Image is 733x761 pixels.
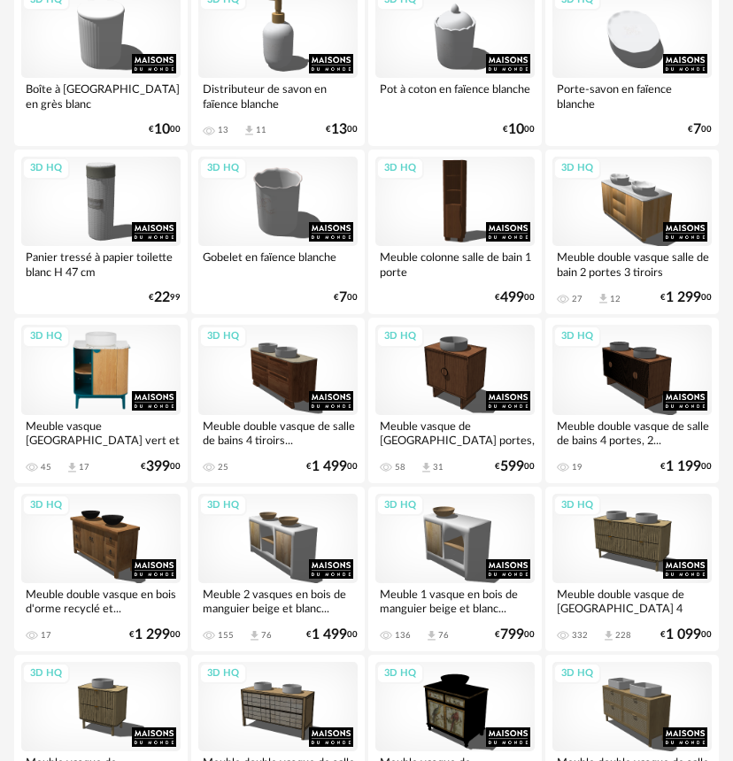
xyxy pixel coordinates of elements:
[375,415,535,450] div: Meuble vasque de [GEOGRAPHIC_DATA] portes, 1 étagère...
[191,318,365,482] a: 3D HQ Meuble double vasque de salle de bains 4 tiroirs... 25 €1 49900
[553,663,601,685] div: 3D HQ
[218,630,234,641] div: 155
[198,415,358,450] div: Meuble double vasque de salle de bains 4 tiroirs...
[666,629,701,641] span: 1 099
[191,150,365,314] a: 3D HQ Gobelet en faïence blanche €700
[334,292,358,304] div: € 00
[395,630,411,641] div: 136
[375,583,535,619] div: Meuble 1 vasque en bois de manguier beige et blanc...
[545,487,719,651] a: 3D HQ Meuble double vasque de [GEOGRAPHIC_DATA] 4 tiroirs 332 Download icon 228 €1 09900
[256,125,266,135] div: 11
[495,461,535,473] div: € 00
[218,125,228,135] div: 13
[495,629,535,641] div: € 00
[368,318,542,482] a: 3D HQ Meuble vasque de [GEOGRAPHIC_DATA] portes, 1 étagère... 58 Download icon 31 €59900
[141,461,181,473] div: € 00
[552,246,712,281] div: Meuble double vasque salle de bain 2 portes 3 tiroirs
[610,294,621,304] div: 12
[248,629,261,642] span: Download icon
[552,583,712,619] div: Meuble double vasque de [GEOGRAPHIC_DATA] 4 tiroirs
[198,583,358,619] div: Meuble 2 vasques en bois de manguier beige et blanc...
[66,461,79,474] span: Download icon
[21,415,181,450] div: Meuble vasque [GEOGRAPHIC_DATA] vert et plan en terrazzo
[41,462,51,473] div: 45
[500,292,524,304] span: 499
[149,124,181,135] div: € 00
[660,292,712,304] div: € 00
[14,150,188,314] a: 3D HQ Panier tressé à papier toilette blanc H 47 cm €2299
[306,629,358,641] div: € 00
[368,150,542,314] a: 3D HQ Meuble colonne salle de bain 1 porte €49900
[312,629,347,641] span: 1 499
[22,326,70,348] div: 3D HQ
[375,78,535,113] div: Pot à coton en faïence blanche
[438,630,449,641] div: 76
[199,326,247,348] div: 3D HQ
[552,415,712,450] div: Meuble double vasque de salle de bains 4 portes, 2...
[666,461,701,473] span: 1 199
[22,158,70,180] div: 3D HQ
[218,462,228,473] div: 25
[129,629,181,641] div: € 00
[199,663,247,685] div: 3D HQ
[660,461,712,473] div: € 00
[191,487,365,651] a: 3D HQ Meuble 2 vasques en bois de manguier beige et blanc... 155 Download icon 76 €1 49900
[545,318,719,482] a: 3D HQ Meuble double vasque de salle de bains 4 portes, 2... 19 €1 19900
[21,583,181,619] div: Meuble double vasque en bois d'orme recyclé et...
[572,462,583,473] div: 19
[149,292,181,304] div: € 99
[597,292,610,305] span: Download icon
[14,487,188,651] a: 3D HQ Meuble double vasque en bois d'orme recyclé et... 17 €1 29900
[660,629,712,641] div: € 00
[500,461,524,473] span: 599
[688,124,712,135] div: € 00
[553,326,601,348] div: 3D HQ
[500,629,524,641] span: 799
[376,158,424,180] div: 3D HQ
[198,78,358,113] div: Distributeur de savon en faïence blanche
[433,462,444,473] div: 31
[306,461,358,473] div: € 00
[22,663,70,685] div: 3D HQ
[572,630,588,641] div: 332
[198,246,358,281] div: Gobelet en faïence blanche
[666,292,701,304] span: 1 299
[545,150,719,314] a: 3D HQ Meuble double vasque salle de bain 2 portes 3 tiroirs 27 Download icon 12 €1 29900
[331,124,347,135] span: 13
[243,124,256,137] span: Download icon
[602,629,615,642] span: Download icon
[312,461,347,473] span: 1 499
[21,246,181,281] div: Panier tressé à papier toilette blanc H 47 cm
[375,246,535,281] div: Meuble colonne salle de bain 1 porte
[261,630,272,641] div: 76
[425,629,438,642] span: Download icon
[420,461,433,474] span: Download icon
[21,78,181,113] div: Boîte à [GEOGRAPHIC_DATA] en grès blanc
[572,294,583,304] div: 27
[508,124,524,135] span: 10
[368,487,542,651] a: 3D HQ Meuble 1 vasque en bois de manguier beige et blanc... 136 Download icon 76 €79900
[395,462,405,473] div: 58
[199,158,247,180] div: 3D HQ
[503,124,535,135] div: € 00
[154,124,170,135] span: 10
[495,292,535,304] div: € 00
[326,124,358,135] div: € 00
[693,124,701,135] span: 7
[14,318,188,482] a: 3D HQ Meuble vasque [GEOGRAPHIC_DATA] vert et plan en terrazzo 45 Download icon 17 €39900
[615,630,631,641] div: 228
[146,461,170,473] span: 399
[135,629,170,641] span: 1 299
[41,630,51,641] div: 17
[339,292,347,304] span: 7
[553,158,601,180] div: 3D HQ
[552,78,712,113] div: Porte-savon en faïence blanche
[199,495,247,517] div: 3D HQ
[154,292,170,304] span: 22
[376,663,424,685] div: 3D HQ
[376,495,424,517] div: 3D HQ
[79,462,89,473] div: 17
[376,326,424,348] div: 3D HQ
[553,495,601,517] div: 3D HQ
[22,495,70,517] div: 3D HQ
